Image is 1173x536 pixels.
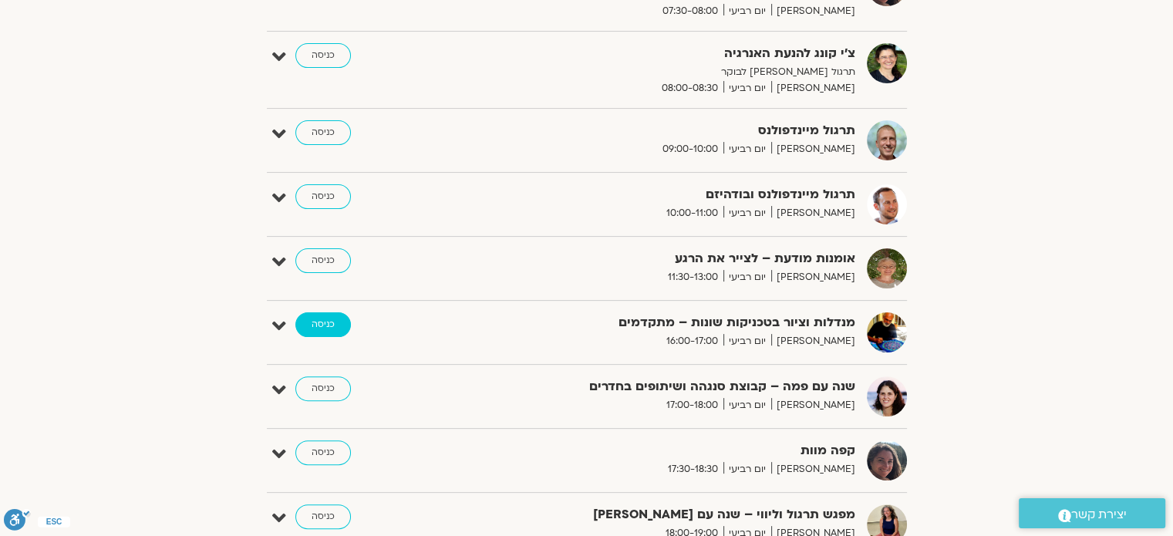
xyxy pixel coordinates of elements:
span: יום רביעי [723,397,771,413]
strong: צ'י קונג להנעת האנרגיה [477,43,855,64]
span: 10:00-11:00 [661,205,723,221]
span: יום רביעי [723,141,771,157]
strong: מפגש תרגול וליווי – שנה עם [PERSON_NAME] [477,504,855,525]
a: כניסה [295,248,351,273]
span: יום רביעי [723,80,771,96]
span: [PERSON_NAME] [771,333,855,349]
span: יום רביעי [723,205,771,221]
span: [PERSON_NAME] [771,3,855,19]
span: 07:30-08:00 [657,3,723,19]
span: 17:00-18:00 [661,397,723,413]
a: יצירת קשר [1019,498,1165,528]
span: 09:00-10:00 [657,141,723,157]
a: כניסה [295,184,351,209]
span: יום רביעי [723,333,771,349]
span: [PERSON_NAME] [771,461,855,477]
strong: קפה מוות [477,440,855,461]
a: כניסה [295,120,351,145]
span: [PERSON_NAME] [771,80,855,96]
span: [PERSON_NAME] [771,269,855,285]
span: 08:00-08:30 [656,80,723,96]
span: [PERSON_NAME] [771,205,855,221]
a: כניסה [295,504,351,529]
strong: מנדלות וציור בטכניקות שונות – מתקדמים [477,312,855,333]
strong: שנה עם פמה – קבוצת סנגהה ושיתופים בחדרים [477,376,855,397]
a: כניסה [295,43,351,68]
span: 11:30-13:00 [662,269,723,285]
a: כניסה [295,312,351,337]
a: כניסה [295,376,351,401]
p: תרגול [PERSON_NAME] לבוקר [477,64,855,80]
span: יום רביעי [723,461,771,477]
strong: אומנות מודעת – לצייר את הרגע [477,248,855,269]
span: 17:30-18:30 [662,461,723,477]
span: יום רביעי [723,269,771,285]
span: [PERSON_NAME] [771,397,855,413]
span: [PERSON_NAME] [771,141,855,157]
strong: תרגול מיינדפולנס [477,120,855,141]
a: כניסה [295,440,351,465]
strong: תרגול מיינדפולנס ובודהיזם [477,184,855,205]
span: יצירת קשר [1071,504,1127,525]
span: יום רביעי [723,3,771,19]
span: 16:00-17:00 [661,333,723,349]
